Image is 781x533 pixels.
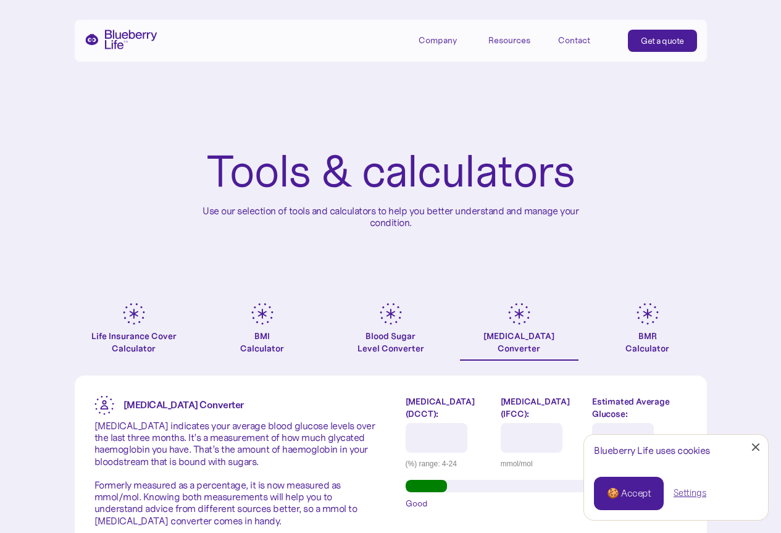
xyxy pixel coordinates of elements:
a: Life Insurance Cover Calculator [75,303,193,361]
a: BMRCalculator [588,303,707,361]
div: Life Insurance Cover Calculator [75,330,193,355]
label: [MEDICAL_DATA] (IFCC): [501,395,583,420]
label: [MEDICAL_DATA] (DCCT): [406,395,491,420]
div: Resources [488,30,544,50]
a: Settings [674,487,706,500]
div: BMR Calculator [625,330,669,355]
div: Blood Sugar Level Converter [357,330,424,355]
a: Blood SugarLevel Converter [332,303,450,361]
div: 🍪 Accept [607,487,651,500]
div: BMI Calculator [240,330,284,355]
a: [MEDICAL_DATA]Converter [460,303,578,361]
div: Get a quote [641,35,684,47]
div: (%) range: 4-24 [406,458,491,470]
div: Close Cookie Popup [756,447,756,448]
a: Contact [558,30,614,50]
a: BMICalculator [203,303,322,361]
div: Blueberry Life uses cookies [594,445,758,456]
p: Use our selection of tools and calculators to help you better understand and manage your condition. [193,205,588,229]
div: [MEDICAL_DATA] Converter [483,330,554,355]
div: Company [419,35,457,46]
div: mmol/mol [501,458,583,470]
h1: Tools & calculators [206,148,575,195]
span: Good [406,497,428,510]
a: 🍪 Accept [594,477,664,510]
a: Close Cookie Popup [743,435,768,460]
div: Company [419,30,474,50]
strong: [MEDICAL_DATA] Converter [123,398,244,411]
a: home [85,30,157,49]
div: Contact [558,35,590,46]
label: Estimated Average Glucose: [592,395,687,420]
a: Get a quote [628,30,697,52]
p: [MEDICAL_DATA] indicates your average blood glucose levels over the last three months. It’s a mea... [94,420,376,527]
div: Resources [488,35,530,46]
